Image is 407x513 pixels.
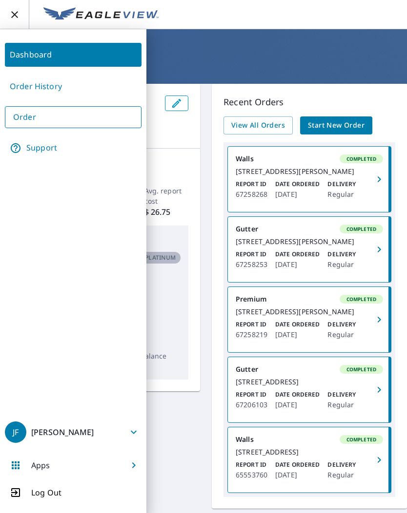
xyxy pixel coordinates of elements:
[327,320,356,329] p: Delivery
[275,320,320,329] p: Date Ordered
[236,237,383,246] div: [STREET_ADDRESS][PERSON_NAME]
[236,250,267,259] p: Report ID
[236,399,267,411] p: 67206103
[327,399,356,411] p: Regular
[275,329,320,341] p: [DATE]
[31,459,50,471] p: Apps
[236,320,267,329] p: Report ID
[224,95,395,109] p: Recent Orders
[236,469,267,481] p: 65553760
[275,399,320,411] p: [DATE]
[275,390,320,399] p: Date Ordered
[327,259,356,270] p: Regular
[275,180,320,189] p: Date Ordered
[31,487,61,498] p: Log Out
[236,390,267,399] p: Report ID
[327,180,356,189] p: Delivery
[43,7,159,22] img: EV Logo
[31,427,94,437] p: [PERSON_NAME]
[12,57,395,76] h1: Dashboard
[236,365,383,374] div: Gutter
[327,329,356,341] p: Regular
[141,351,181,361] p: Balance
[5,136,142,160] a: Support
[327,390,356,399] p: Delivery
[236,189,267,200] p: 67258268
[144,206,189,218] p: $ 26.75
[5,487,142,498] button: Log Out
[5,43,142,67] a: Dashboard
[5,106,142,128] a: Order
[144,186,189,206] p: Avg. report cost
[5,420,142,444] button: JF[PERSON_NAME]
[5,454,142,477] button: Apps
[341,436,382,443] span: Completed
[327,250,356,259] p: Delivery
[236,259,267,270] p: 67258253
[308,119,365,132] span: Start New Order
[5,75,142,98] a: Order History
[236,307,383,316] div: [STREET_ADDRESS][PERSON_NAME]
[341,296,382,303] span: Completed
[236,154,383,163] div: Walls
[236,329,267,341] p: 67258219
[5,421,26,443] div: JF
[236,167,383,176] div: [STREET_ADDRESS][PERSON_NAME]
[236,295,383,304] div: Premium
[275,259,320,270] p: [DATE]
[275,460,320,469] p: Date Ordered
[236,225,383,233] div: Gutter
[341,226,382,232] span: Completed
[327,460,356,469] p: Delivery
[236,378,383,386] div: [STREET_ADDRESS]
[341,155,382,162] span: Completed
[145,253,176,262] p: Platinum
[275,189,320,200] p: [DATE]
[341,366,382,373] span: Completed
[327,189,356,200] p: Regular
[275,250,320,259] p: Date Ordered
[327,469,356,481] p: Regular
[236,435,383,444] div: Walls
[236,448,383,456] div: [STREET_ADDRESS]
[275,469,320,481] p: [DATE]
[236,460,267,469] p: Report ID
[231,119,285,132] span: View All Orders
[236,180,267,189] p: Report ID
